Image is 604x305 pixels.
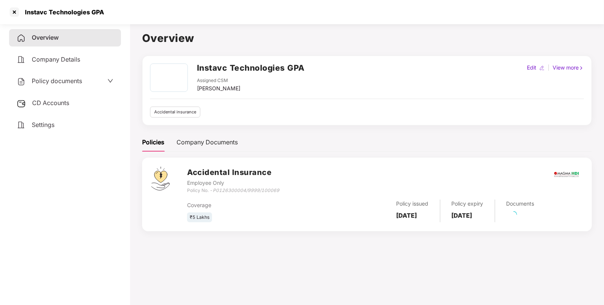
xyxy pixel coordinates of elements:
div: Policy No. - [187,187,279,194]
div: Assigned CSM [197,77,240,84]
img: svg+xml;base64,PHN2ZyB4bWxucz0iaHR0cDovL3d3dy53My5vcmcvMjAwMC9zdmciIHdpZHRoPSIyNCIgaGVpZ2h0PSIyNC... [17,121,26,130]
div: | [546,63,551,72]
img: svg+xml;base64,PHN2ZyB3aWR0aD0iMjUiIGhlaWdodD0iMjQiIHZpZXdCb3g9IjAgMCAyNSAyNCIgZmlsbD0ibm9uZSIgeG... [17,99,26,108]
span: Policy documents [32,77,82,85]
h2: Instavc Technologies GPA [197,62,305,74]
div: Company Documents [177,138,238,147]
div: View more [551,63,585,72]
i: P0126300004/9999/100069 [213,187,279,193]
div: Accidental insurance [150,107,200,118]
div: Documents [506,200,534,208]
div: Instavc Technologies GPA [20,8,104,16]
h3: Accidental Insurance [187,167,279,178]
div: Policy expiry [452,200,483,208]
span: Company Details [32,56,80,63]
div: Edit [525,63,538,72]
img: svg+xml;base64,PHN2ZyB4bWxucz0iaHR0cDovL3d3dy53My5vcmcvMjAwMC9zdmciIHdpZHRoPSI0OS4zMjEiIGhlaWdodD... [151,167,170,190]
img: editIcon [539,65,545,71]
span: loading [510,211,517,218]
div: Policies [142,138,164,147]
div: Employee Only [187,179,279,187]
img: svg+xml;base64,PHN2ZyB4bWxucz0iaHR0cDovL3d3dy53My5vcmcvMjAwMC9zdmciIHdpZHRoPSIyNCIgaGVpZ2h0PSIyNC... [17,77,26,86]
h1: Overview [142,30,592,46]
span: down [107,78,113,84]
img: svg+xml;base64,PHN2ZyB4bWxucz0iaHR0cDovL3d3dy53My5vcmcvMjAwMC9zdmciIHdpZHRoPSIyNCIgaGVpZ2h0PSIyNC... [17,55,26,64]
span: CD Accounts [32,99,69,107]
span: Overview [32,34,59,41]
b: [DATE] [452,212,472,219]
img: svg+xml;base64,PHN2ZyB4bWxucz0iaHR0cDovL3d3dy53My5vcmcvMjAwMC9zdmciIHdpZHRoPSIyNCIgaGVpZ2h0PSIyNC... [17,34,26,43]
div: [PERSON_NAME] [197,84,240,93]
div: Coverage [187,201,319,209]
div: Policy issued [396,200,429,208]
img: rightIcon [579,65,584,71]
span: Settings [32,121,54,129]
div: ₹5 Lakhs [187,212,212,223]
img: magma.png [553,161,580,188]
b: [DATE] [396,212,417,219]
